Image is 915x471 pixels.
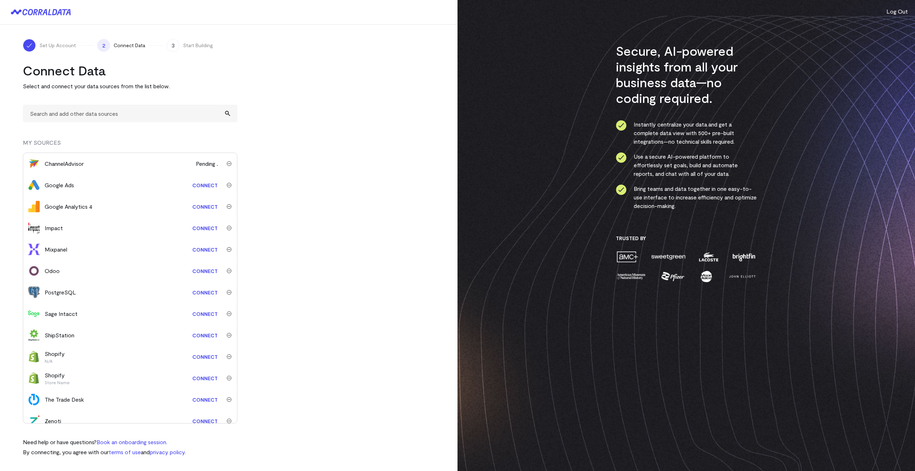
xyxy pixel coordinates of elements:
img: google_analytics_4-4ee20295.svg [28,201,40,212]
a: Connect [189,415,221,428]
img: shopify-673fa4e3.svg [28,372,40,384]
a: privacy policy. [150,448,186,455]
div: Shopify [45,349,65,364]
a: Connect [189,243,221,256]
a: Connect [189,222,221,235]
img: shopify-673fa4e3.svg [28,351,40,362]
a: Connect [189,329,221,342]
div: Sage Intacct [45,309,78,318]
img: trash-40e54a27.svg [227,247,232,252]
a: Book an onboarding session. [97,438,167,445]
p: N/A [45,358,65,364]
img: moon-juice-c312e729.png [699,270,713,283]
a: Connect [189,264,221,278]
img: john-elliott-25751c40.png [728,270,757,283]
img: amc-0b11a8f1.png [616,251,639,263]
img: trash-40e54a27.svg [227,183,232,188]
img: sweetgreen-1d1fb32c.png [651,251,686,263]
img: ico-check-circle-4b19435c.svg [616,184,627,195]
li: Use a secure AI-powered platform to effortlessly set goals, build and automate reports, and chat ... [616,152,757,178]
span: Pending [196,159,221,168]
img: lacoste-7a6b0538.png [698,251,719,263]
img: brightfin-a251e171.png [731,251,757,263]
img: trash-40e54a27.svg [227,290,232,295]
div: The Trade Desk [45,395,84,404]
img: ico-check-circle-4b19435c.svg [616,120,627,131]
a: Connect [189,307,221,321]
div: ChannelAdvisor [45,159,84,168]
div: ShipStation [45,331,74,339]
h2: Connect Data [23,63,237,78]
img: trash-40e54a27.svg [227,333,232,338]
a: Connect [189,393,221,406]
img: trash-40e54a27.svg [227,204,232,209]
h3: Trusted By [616,235,757,242]
img: zenoti-2086f9c1.png [28,415,40,427]
a: Connect [189,350,221,363]
img: pfizer-e137f5fc.png [661,270,685,283]
a: Connect [189,372,221,385]
img: trash-40e54a27.svg [227,311,232,316]
p: Select and connect your data sources from the list below. [23,82,237,90]
p: Store Name [45,380,70,385]
div: Odoo [45,267,60,275]
img: trash-40e54a27.svg [227,354,232,359]
p: Need help or have questions? [23,438,186,446]
img: trash-40e54a27.svg [227,225,232,230]
div: Google Analytics 4 [45,202,93,211]
div: Google Ads [45,181,74,189]
div: Impact [45,224,63,232]
div: Mixpanel [45,245,67,254]
span: Start Building [183,42,213,49]
a: Connect [189,286,221,299]
span: Connect Data [114,42,145,49]
li: Instantly centralize your data and get a complete data view with 500+ pre-built integrations—no t... [616,120,757,146]
span: 3 [167,39,179,52]
img: ico-check-circle-4b19435c.svg [616,152,627,163]
img: trash-40e54a27.svg [227,397,232,402]
h3: Secure, AI-powered insights from all your business data—no coding required. [616,43,757,106]
img: the_trade_desk-18782426.svg [28,394,40,405]
img: trash-40e54a27.svg [227,418,232,423]
img: mixpanel-dc8f5fa7.svg [28,244,40,255]
div: PostgreSQL [45,288,76,297]
p: By connecting, you agree with our and [23,448,186,456]
img: google_ads-c8121f33.png [28,179,40,191]
img: impact-33625990.svg [28,222,40,234]
img: amnh-5afada46.png [616,270,647,283]
img: trash-40e54a27.svg [227,268,232,273]
a: Connect [189,179,221,192]
img: postgres-5a1a2aed.svg [28,287,40,298]
input: Search and add other data sources [23,105,237,122]
span: 2 [97,39,110,52]
span: Set Up Account [39,42,76,49]
img: shipstation-0b490974.svg [28,329,40,341]
div: MY SOURCES [23,138,237,153]
img: channel_advisor-253d79db.svg [28,158,40,169]
li: Bring teams and data together in one easy-to-use interface to increase efficiency and optimize de... [616,184,757,210]
div: Shopify [45,371,70,385]
div: Zenoti [45,417,61,425]
a: terms of use [109,448,141,455]
img: trash-40e54a27.svg [227,376,232,381]
img: trash-40e54a27.svg [227,161,232,166]
a: Connect [189,200,221,213]
img: sage_intacct-9210f79a.svg [28,308,40,319]
img: odoo-0549de51.svg [28,265,40,277]
img: ico-check-white-5ff98cb1.svg [26,42,33,49]
button: Log Out [886,7,908,16]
